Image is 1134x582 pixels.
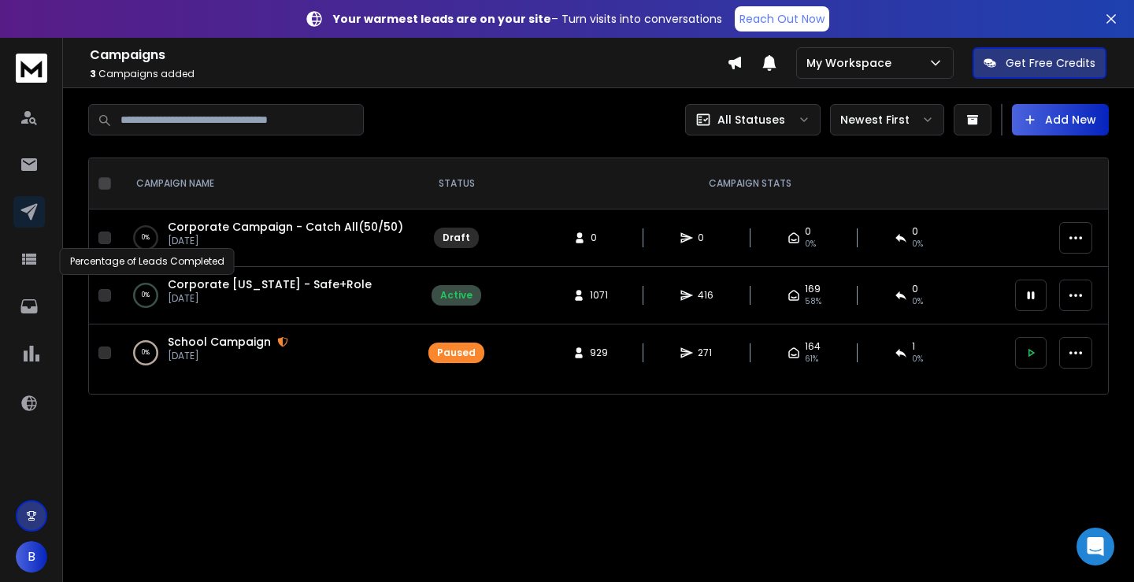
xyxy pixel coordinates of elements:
[805,340,821,353] span: 164
[912,353,923,365] span: 0 %
[168,292,372,305] p: [DATE]
[1006,55,1095,71] p: Get Free Credits
[117,158,419,209] th: CAMPAIGN NAME
[333,11,722,27] p: – Turn visits into conversations
[591,232,606,244] span: 0
[117,324,419,382] td: 0%School Campaign[DATE]
[735,6,829,32] a: Reach Out Now
[830,104,944,135] button: Newest First
[440,289,472,302] div: Active
[739,11,825,27] p: Reach Out Now
[494,158,1006,209] th: CAMPAIGN STATS
[698,347,713,359] span: 271
[168,276,372,292] a: Corporate [US_STATE] - Safe+Role
[1077,528,1114,565] div: Open Intercom Messenger
[117,267,419,324] td: 0%Corporate [US_STATE] - Safe+Role[DATE]
[142,230,150,246] p: 0 %
[805,283,821,295] span: 169
[912,225,918,238] span: 0
[698,232,713,244] span: 0
[16,54,47,83] img: logo
[912,283,918,295] span: 0
[16,541,47,573] button: B
[168,235,403,247] p: [DATE]
[90,46,727,65] h1: Campaigns
[805,238,816,250] span: 0%
[419,158,494,209] th: STATUS
[698,289,713,302] span: 416
[90,68,727,80] p: Campaigns added
[1012,104,1109,135] button: Add New
[973,47,1106,79] button: Get Free Credits
[805,225,811,238] span: 0
[912,340,915,353] span: 1
[142,287,150,303] p: 0 %
[90,67,96,80] span: 3
[437,347,476,359] div: Paused
[60,248,235,275] div: Percentage of Leads Completed
[717,112,785,128] p: All Statuses
[168,219,403,235] a: Corporate Campaign - Catch All(50/50)
[443,232,470,244] div: Draft
[805,295,821,308] span: 58 %
[805,353,818,365] span: 61 %
[590,347,608,359] span: 929
[912,295,923,308] span: 0 %
[333,11,551,27] strong: Your warmest leads are on your site
[142,345,150,361] p: 0 %
[168,334,271,350] a: School Campaign
[168,350,288,362] p: [DATE]
[117,209,419,267] td: 0%Corporate Campaign - Catch All(50/50)[DATE]
[806,55,898,71] p: My Workspace
[590,289,608,302] span: 1071
[912,238,923,250] span: 0%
